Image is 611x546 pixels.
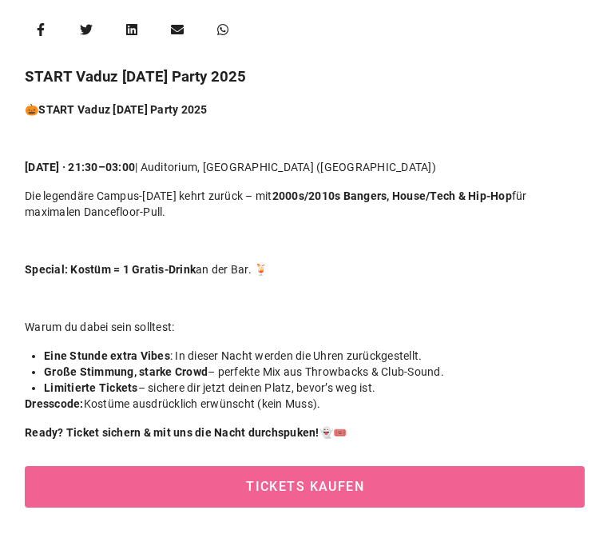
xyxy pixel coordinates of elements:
strong: Dresscode: [25,397,84,410]
li: : In dieser Nacht werden die Uhren zurückgestellt. [44,348,585,364]
strong: Special: [25,263,68,276]
p: Kostüme ausdrücklich erwünscht (kein Muss). [25,396,585,412]
li: – sichere dir jetzt deinen Platz, bevor’s weg ist. [44,380,585,396]
strong: Ticket sichern & mit uns die Nacht durchspuken! [66,426,319,439]
p: 🎃 [25,102,585,118]
span: Tickets kaufen [43,480,566,495]
strong: [DATE] · 21:30–03:00 [25,161,135,173]
strong: Ready? [25,426,64,439]
strong: Kostüm = 1 Gratis-Drink [70,263,196,276]
strong: Große Stimmung, starke Crowd [44,365,208,378]
p: | Auditorium, [GEOGRAPHIC_DATA] ([GEOGRAPHIC_DATA]) [25,159,585,175]
p: 👻🎟️ [25,424,585,440]
p: an der Bar. 🍹 [25,261,585,277]
p: Die legendäre Campus-[DATE] kehrt zurück – mit für maximalen Dancefloor-Pull. [25,188,585,220]
strong: Eine Stunde extra Vibes [44,349,170,362]
li: – perfekte Mix aus Throwbacks & Club-Sound. [44,364,585,380]
p: Warum du dabei sein solltest: [25,319,585,335]
strong: 2000s/2010s Bangers, House/Tech & Hip-Hop [272,189,512,202]
h3: START Vaduz [DATE] Party 2025 [25,66,585,88]
button: Tickets kaufen [25,466,585,508]
strong: Limitierte Tickets [44,381,138,394]
strong: START Vaduz [DATE] Party 2025 [38,103,207,116]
